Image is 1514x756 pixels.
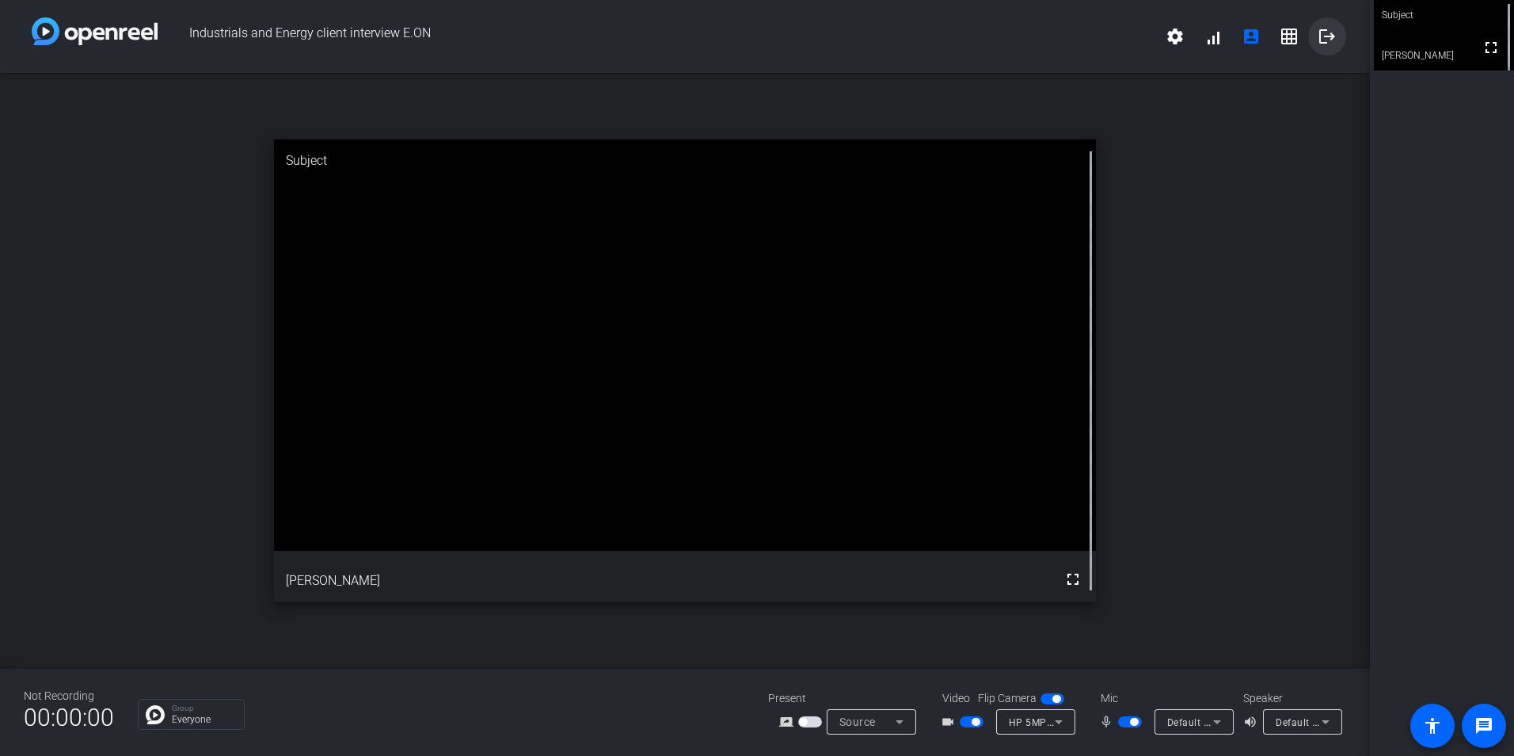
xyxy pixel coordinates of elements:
[1099,712,1118,731] mat-icon: mic_none
[32,17,158,45] img: white-gradient.svg
[779,712,798,731] mat-icon: screen_share_outline
[1423,716,1442,735] mat-icon: accessibility
[942,690,970,707] span: Video
[1242,27,1261,46] mat-icon: account_box
[146,705,165,724] img: Chat Icon
[172,715,236,724] p: Everyone
[1482,38,1501,57] mat-icon: fullscreen
[839,716,876,728] span: Source
[1194,17,1232,55] button: signal_cellular_alt
[172,704,236,712] p: Group
[1009,716,1146,728] span: HP 5MP Camera (30c9:0040)
[1474,716,1493,735] mat-icon: message
[1318,27,1337,46] mat-icon: logout
[1243,712,1262,731] mat-icon: volume_up
[941,712,960,731] mat-icon: videocam_outline
[768,690,926,707] div: Present
[1085,690,1243,707] div: Mic
[1243,690,1338,707] div: Speaker
[1063,570,1082,589] mat-icon: fullscreen
[274,139,1096,182] div: Subject
[158,17,1156,55] span: Industrials and Energy client interview E.ON
[1166,27,1185,46] mat-icon: settings
[24,698,114,737] span: 00:00:00
[978,690,1037,707] span: Flip Camera
[24,688,114,704] div: Not Recording
[1276,716,1458,728] span: Default - Speakers (2- Realtek(R) Audio)
[1280,27,1299,46] mat-icon: grid_on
